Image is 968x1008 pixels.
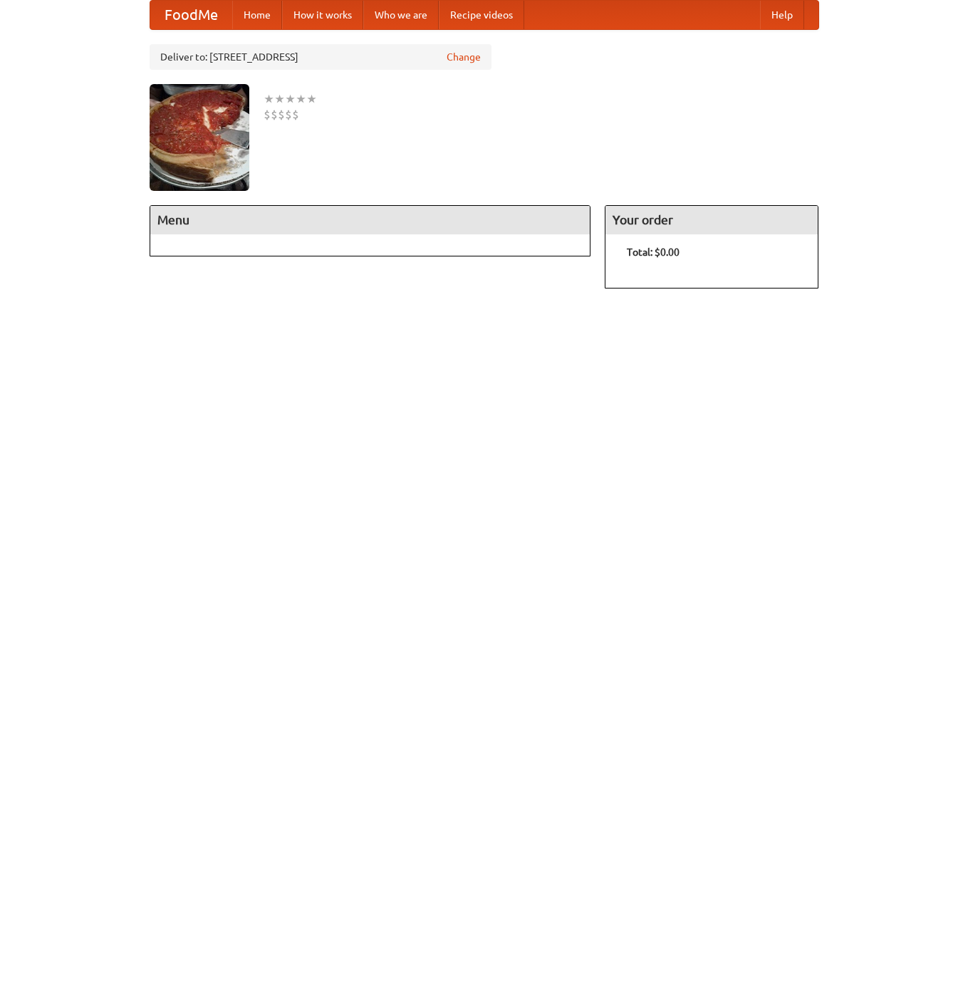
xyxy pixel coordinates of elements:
li: ★ [296,91,306,107]
a: Change [447,50,481,64]
li: $ [264,107,271,123]
a: Recipe videos [439,1,524,29]
div: Deliver to: [STREET_ADDRESS] [150,44,491,70]
a: Help [760,1,804,29]
h4: Menu [150,206,590,234]
li: $ [278,107,285,123]
li: $ [271,107,278,123]
li: ★ [306,91,317,107]
li: ★ [285,91,296,107]
li: $ [285,107,292,123]
img: angular.jpg [150,84,249,191]
h4: Your order [605,206,818,234]
li: $ [292,107,299,123]
a: Who we are [363,1,439,29]
a: FoodMe [150,1,232,29]
a: Home [232,1,282,29]
a: How it works [282,1,363,29]
b: Total: $0.00 [627,246,680,258]
li: ★ [274,91,285,107]
li: ★ [264,91,274,107]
